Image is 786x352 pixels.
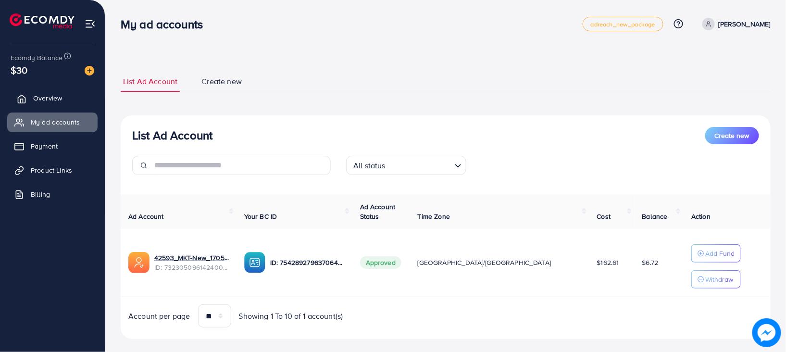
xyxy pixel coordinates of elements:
img: image [752,318,781,347]
p: ID: 7542892796370649089 [270,257,345,268]
div: Search for option [346,156,466,175]
a: Billing [7,185,98,204]
a: 42593_MKT-New_1705030690861 [154,253,229,263]
span: Billing [31,189,50,199]
h3: List Ad Account [132,128,212,142]
a: adreach_new_package [583,17,663,31]
span: adreach_new_package [591,21,655,27]
p: Withdraw [705,274,733,285]
span: Approved [360,256,401,269]
input: Search for option [388,157,451,173]
span: ID: 7323050961424007170 [154,263,229,272]
button: Create new [705,127,759,144]
button: Add Fund [691,244,741,263]
span: Account per page [128,311,190,322]
a: [PERSON_NAME] [699,18,771,30]
a: Payment [7,137,98,156]
span: Your BC ID [244,212,277,221]
span: $6.72 [642,258,659,267]
span: Time Zone [418,212,450,221]
span: $30 [11,63,27,77]
h3: My ad accounts [121,17,211,31]
div: <span class='underline'>42593_MKT-New_1705030690861</span></br>7323050961424007170 [154,253,229,273]
img: image [85,66,94,75]
span: Balance [642,212,668,221]
img: logo [10,13,75,28]
span: Ad Account Status [360,202,396,221]
span: Create new [201,76,242,87]
img: menu [85,18,96,29]
span: $162.61 [597,258,619,267]
span: All status [351,159,387,173]
img: ic-ba-acc.ded83a64.svg [244,252,265,273]
span: Action [691,212,711,221]
a: Product Links [7,161,98,180]
button: Withdraw [691,270,741,289]
a: My ad accounts [7,113,98,132]
span: Cost [597,212,611,221]
p: [PERSON_NAME] [719,18,771,30]
span: List Ad Account [123,76,177,87]
span: Overview [33,93,62,103]
span: Create new [715,131,749,140]
span: Showing 1 To 10 of 1 account(s) [239,311,343,322]
span: [GEOGRAPHIC_DATA]/[GEOGRAPHIC_DATA] [418,258,551,267]
span: Payment [31,141,58,151]
a: Overview [7,88,98,108]
span: My ad accounts [31,117,80,127]
span: Ad Account [128,212,164,221]
span: Product Links [31,165,72,175]
p: Add Fund [705,248,735,259]
span: Ecomdy Balance [11,53,62,63]
img: ic-ads-acc.e4c84228.svg [128,252,150,273]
